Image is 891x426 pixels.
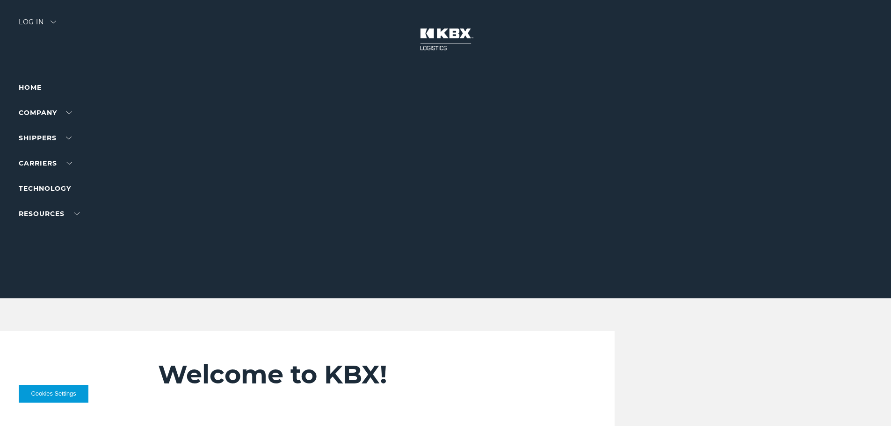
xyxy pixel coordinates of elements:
[19,209,80,218] a: RESOURCES
[411,19,481,60] img: kbx logo
[19,134,72,142] a: SHIPPERS
[19,19,56,32] div: Log in
[19,385,88,403] button: Cookies Settings
[51,21,56,23] img: arrow
[19,83,42,92] a: Home
[19,159,72,167] a: Carriers
[19,108,72,117] a: Company
[158,359,559,390] h2: Welcome to KBX!
[19,184,71,193] a: Technology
